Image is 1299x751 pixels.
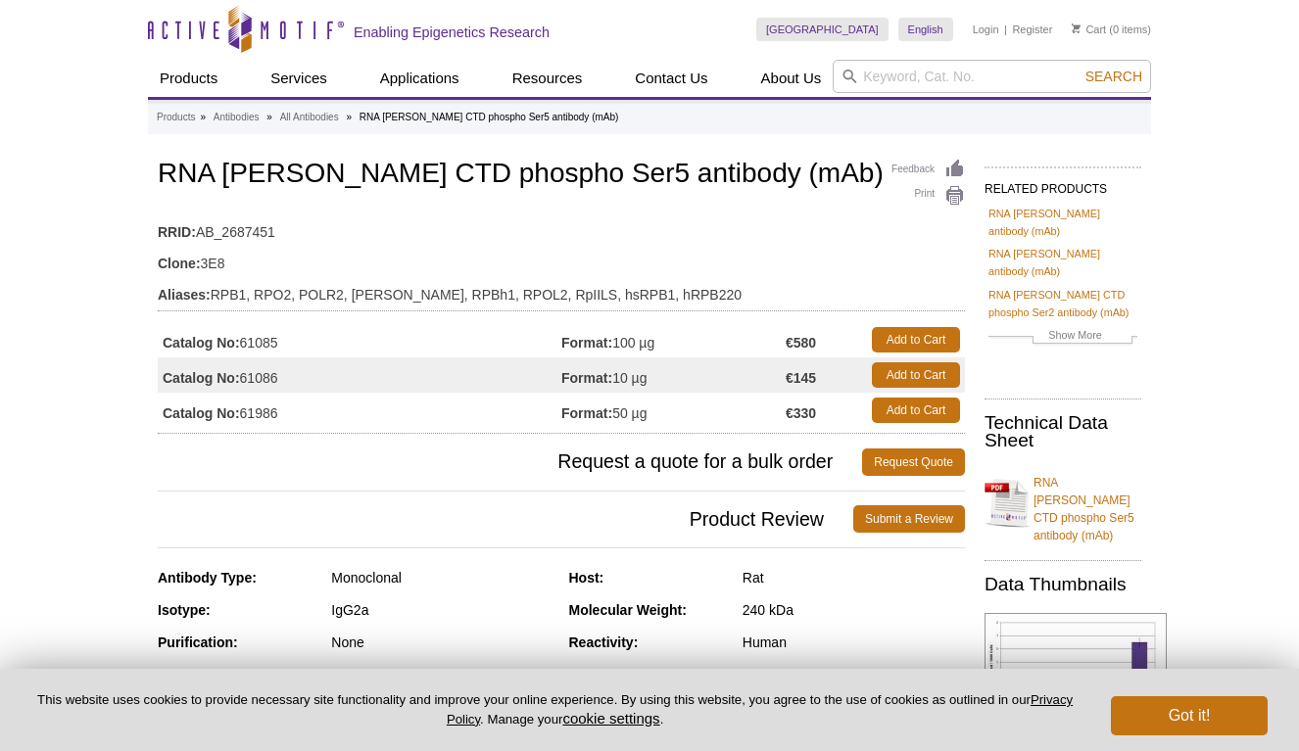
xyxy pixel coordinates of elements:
a: Add to Cart [872,398,960,423]
button: Got it! [1111,696,1268,735]
td: RPB1, RPO2, POLR2, [PERSON_NAME], RPBh1, RPOL2, RpIILS, hsRPB1, hRPB220 [158,274,965,305]
strong: Format: [561,334,612,352]
span: Search [1085,69,1142,84]
td: 50 µg [561,393,786,428]
a: Applications [368,60,471,97]
a: Products [157,109,195,126]
a: RNA [PERSON_NAME] CTD phospho Ser5 antibody (mAb) [985,462,1141,544]
li: » [266,112,272,122]
div: IgG2a [331,601,553,619]
img: RNA pol II CTD phospho Ser5 antibody (mAb) tested by ChIP. [985,613,1167,740]
div: Monoclonal [331,569,553,587]
strong: Clone: [158,255,201,272]
strong: Host: [569,570,604,586]
strong: Molecular Weight: [569,602,687,618]
a: Antibodies [214,109,260,126]
a: Show More [988,326,1137,349]
a: Add to Cart [872,327,960,352]
img: Your Cart [1072,23,1081,33]
strong: Aliases: [158,286,211,304]
strong: Catalog No: [163,404,240,422]
a: Login [973,23,999,36]
a: Resources [501,60,595,97]
a: Register [1012,23,1052,36]
td: 61086 [158,357,561,393]
strong: Isotype: [158,602,211,618]
div: Rat [743,569,965,587]
h2: Enabling Epigenetics Research [354,23,550,41]
a: About Us [749,60,834,97]
button: Search [1080,68,1148,85]
a: Request Quote [862,448,965,476]
strong: Format: [561,404,612,422]
strong: RRID: [158,223,196,241]
a: Add to Cart [872,362,960,388]
a: Contact Us [623,60,719,97]
strong: €580 [786,334,816,352]
h2: Data Thumbnails [985,576,1141,593]
strong: Reactivity: [569,634,639,650]
a: RNA [PERSON_NAME] antibody (mAb) [988,205,1137,240]
td: 100 µg [561,322,786,357]
td: 10 µg [561,357,786,393]
a: All Antibodies [280,109,339,126]
strong: €145 [786,369,816,387]
a: Cart [1072,23,1106,36]
a: RNA [PERSON_NAME] antibody (mAb) [988,245,1137,280]
td: 3E8 [158,243,965,274]
strong: Catalog No: [163,369,240,387]
button: cookie settings [562,710,659,727]
strong: €330 [786,404,816,422]
a: Submit a Review [853,505,965,533]
td: 61986 [158,393,561,428]
li: » [346,112,352,122]
h1: RNA [PERSON_NAME] CTD phospho Ser5 antibody (mAb) [158,159,965,192]
h2: RELATED PRODUCTS [985,166,1141,202]
a: English [898,18,953,41]
a: Services [259,60,339,97]
a: [GEOGRAPHIC_DATA] [756,18,889,41]
li: (0 items) [1072,18,1151,41]
strong: Purification: [158,634,238,650]
strong: Antibody Type: [158,570,257,586]
div: 240 kDa [743,601,965,619]
td: AB_2687451 [158,211,965,243]
strong: Format: [561,369,612,387]
strong: Catalog No: [163,334,240,352]
a: Print [891,185,965,207]
li: » [200,112,206,122]
div: Human [743,634,965,651]
li: RNA [PERSON_NAME] CTD phospho Ser5 antibody (mAb) [360,112,619,122]
h2: Technical Data Sheet [985,414,1141,449]
span: Request a quote for a bulk order [158,448,862,476]
p: This website uses cookies to provide necessary site functionality and improve your online experie... [31,691,1079,728]
a: Privacy Policy [447,692,1073,726]
input: Keyword, Cat. No. [833,60,1151,93]
a: Products [148,60,229,97]
td: 61085 [158,322,561,357]
a: Feedback [891,159,965,180]
div: None [331,634,553,651]
span: Product Review [158,505,853,533]
a: RNA [PERSON_NAME] CTD phospho Ser2 antibody (mAb) [988,286,1137,321]
li: | [1004,18,1007,41]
